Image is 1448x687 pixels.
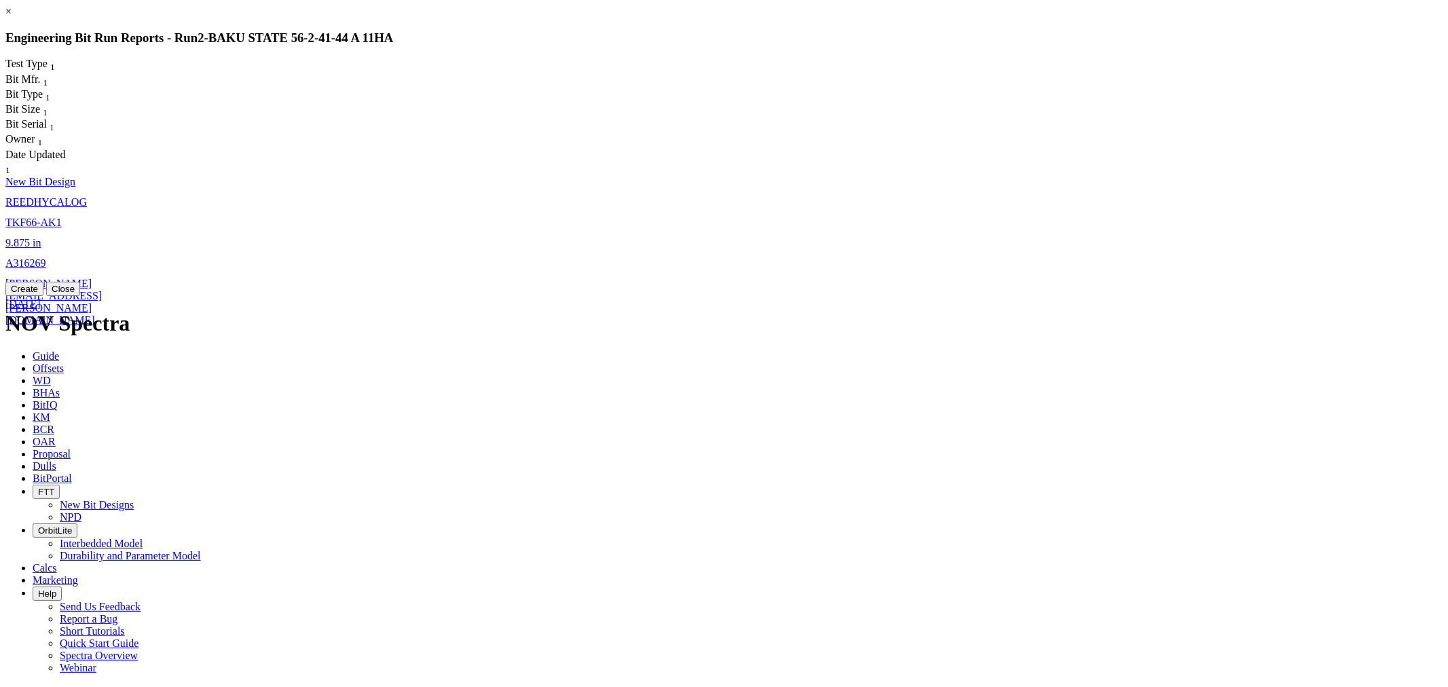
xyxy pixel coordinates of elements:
sub: 1 [43,107,48,117]
span: Sort None [50,118,54,130]
div: Sort None [5,149,73,176]
span: Dulls [33,460,56,472]
div: Sort None [5,103,73,118]
a: Interbedded Model [60,538,143,549]
div: Bit Mfr. Sort None [5,73,73,88]
a: [DATE] [5,298,41,310]
div: Bit Size Sort None [5,103,73,118]
a: 9.875 in [5,237,41,248]
span: OrbitLite [38,525,72,536]
a: Durability and Parameter Model [60,550,201,561]
span: Sort None [5,161,10,172]
a: [PERSON_NAME][EMAIL_ADDRESS][PERSON_NAME][DOMAIN_NAME] [5,278,102,326]
span: FTT [38,487,54,497]
div: Bit Type Sort None [5,88,73,103]
h1: NOV Spectra [5,311,1443,336]
div: Bit Serial Sort None [5,118,80,133]
a: Send Us Feedback [60,601,141,612]
span: Bit Mfr. [5,73,41,85]
span: 2 [198,31,204,45]
sub: 1 [45,92,50,103]
span: Sort None [38,133,43,145]
a: × [5,5,12,17]
span: BCR [33,424,54,435]
span: Sort None [43,73,48,85]
span: Date Updated [5,149,65,160]
a: New Bit Designs [60,499,134,510]
div: Sort None [5,118,80,133]
span: Proposal [33,448,71,460]
a: Quick Start Guide [60,637,138,649]
a: TKF66-AK1 [5,217,62,228]
span: Bit Size [5,103,40,115]
span: OAR [33,436,56,447]
span: BitPortal [33,472,72,484]
div: Sort None [5,58,80,73]
div: Date Updated Sort None [5,149,73,176]
span: in [33,237,41,248]
span: Help [38,589,56,599]
sub: 1 [38,138,43,148]
button: Close [46,282,80,296]
span: BHAs [33,387,60,398]
span: Marketing [33,574,78,586]
div: Sort None [5,133,73,148]
a: Report a Bug [60,613,117,625]
a: Short Tutorials [60,625,125,637]
div: Sort None [5,73,73,88]
span: Test Type [5,58,48,69]
span: Calcs [33,562,57,574]
div: Owner Sort None [5,133,73,148]
sub: 1 [43,77,48,88]
a: Spectra Overview [60,650,138,661]
h3: Engineering Bit Run Reports - Run - [5,31,1443,45]
span: BitIQ [33,399,57,411]
div: Test Type Sort None [5,58,80,73]
span: Sort None [45,88,50,100]
span: Bit Type [5,88,43,100]
sub: 1 [50,62,55,73]
a: REEDHYCALOG [5,196,87,208]
span: KM [33,411,50,423]
sub: 1 [5,165,10,175]
div: Sort None [5,88,73,103]
span: Guide [33,350,59,362]
span: Offsets [33,363,64,374]
span: Sort None [50,58,55,69]
button: Create [5,282,43,296]
span: 9.875 [5,237,30,248]
span: Sort None [43,103,48,115]
a: NPD [60,511,81,523]
a: A316269 [5,257,46,269]
a: Webinar [60,662,96,673]
span: Owner [5,133,35,145]
span: BAKU STATE 56-2-41-44 A 11HA [208,31,394,45]
sub: 1 [50,122,54,132]
span: WD [33,375,51,386]
a: New Bit Design [5,176,75,187]
span: Bit Serial [5,118,47,130]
